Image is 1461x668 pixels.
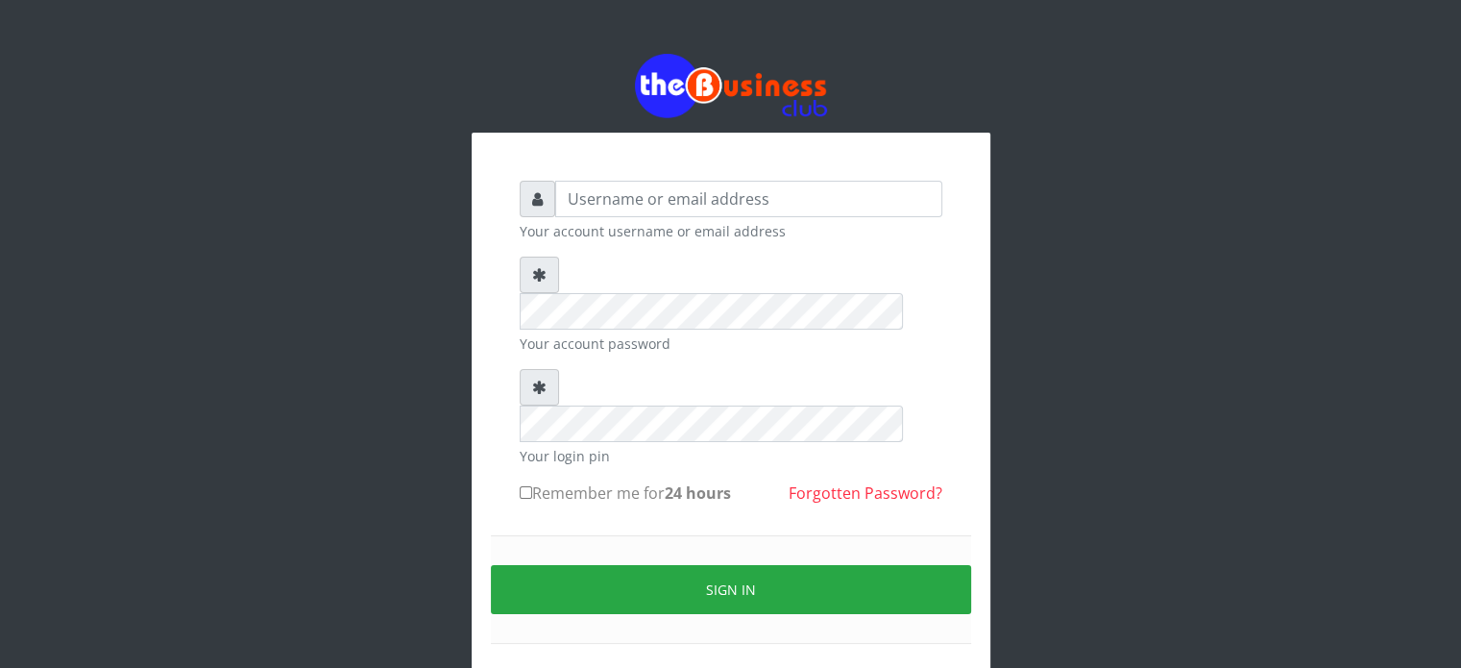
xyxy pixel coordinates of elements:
a: Forgotten Password? [789,482,942,504]
label: Remember me for [520,482,731,505]
button: Sign in [491,565,971,614]
b: 24 hours [665,482,731,504]
small: Your account password [520,334,942,354]
input: Username or email address [555,181,942,217]
small: Your account username or email address [520,221,942,241]
small: Your login pin [520,446,942,466]
input: Remember me for24 hours [520,486,532,499]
